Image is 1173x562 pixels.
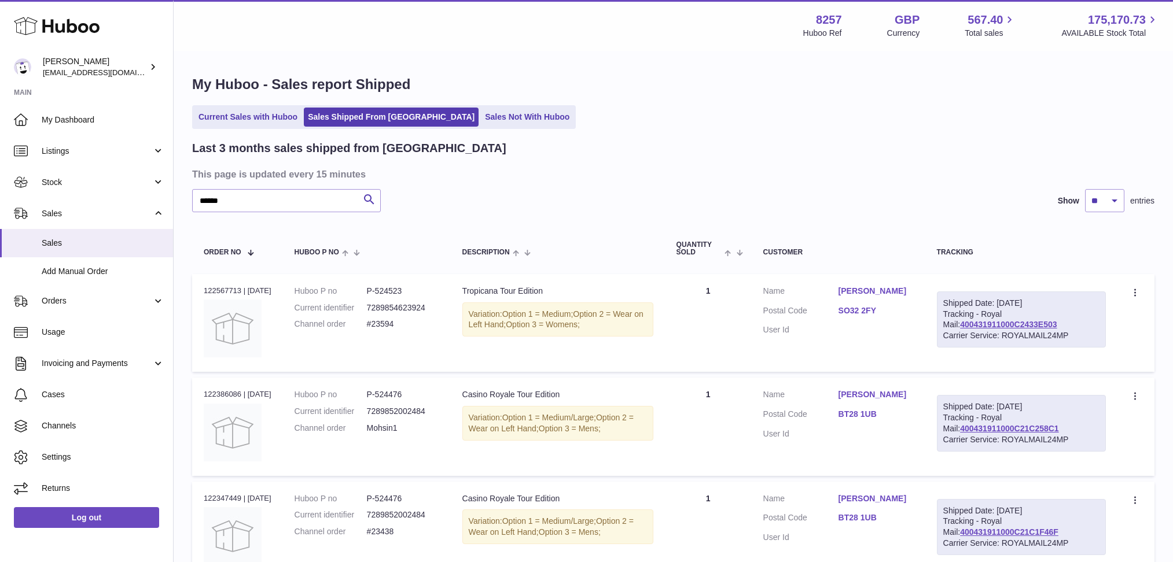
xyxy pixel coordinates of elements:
[42,295,152,306] span: Orders
[968,12,1003,28] span: 567.40
[763,305,839,319] dt: Postal Code
[887,28,920,39] div: Currency
[839,512,914,523] a: BT28 1UB
[367,406,439,417] dd: 7289852002484
[43,56,147,78] div: [PERSON_NAME]
[462,302,653,337] div: Variation:
[204,300,262,357] img: no-photo.jpg
[816,12,842,28] strong: 8257
[506,320,580,329] span: Option 3 = Womens;
[204,389,271,400] div: 122386086 | [DATE]
[192,140,506,156] h2: Last 3 months sales shipped from [GEOGRAPHIC_DATA]
[367,389,439,400] dd: P-524476
[676,241,722,256] span: Quantity Sold
[295,286,367,297] dt: Huboo P no
[204,286,271,296] div: 122567713 | [DATE]
[839,286,914,297] a: [PERSON_NAME]
[204,493,271,504] div: 122347449 | [DATE]
[42,266,164,277] span: Add Manual Order
[763,532,839,543] dt: User Id
[539,424,601,433] span: Option 3 = Mens;
[481,108,573,127] a: Sales Not With Huboo
[14,507,159,528] a: Log out
[1130,195,1154,206] span: entries
[42,358,152,369] span: Invoicing and Payments
[367,493,439,504] dd: P-524476
[839,305,914,316] a: SO32 2FY
[965,28,1016,39] span: Total sales
[665,274,752,372] td: 1
[295,509,367,520] dt: Current identifier
[1058,195,1079,206] label: Show
[943,330,1100,341] div: Carrier Service: ROYALMAIL24MP
[937,291,1106,348] div: Tracking - Royal Mail:
[502,309,573,319] span: Option 1 = Medium;
[192,168,1152,180] h3: This page is updated every 15 minutes
[295,249,339,256] span: Huboo P no
[763,286,839,300] dt: Name
[960,527,1058,537] a: 400431911000C21C1F46F
[502,413,596,422] span: Option 1 = Medium/Large;
[42,238,164,249] span: Sales
[194,108,301,127] a: Current Sales with Huboo
[42,146,152,157] span: Listings
[937,249,1106,256] div: Tracking
[295,406,367,417] dt: Current identifier
[367,526,439,537] dd: #23438
[42,420,164,431] span: Channels
[295,302,367,313] dt: Current identifier
[42,327,164,338] span: Usage
[763,409,839,423] dt: Postal Code
[839,493,914,504] a: [PERSON_NAME]
[43,68,170,77] span: [EMAIL_ADDRESS][DOMAIN_NAME]
[367,319,439,330] dd: #23594
[539,527,601,537] span: Option 3 = Mens;
[943,401,1100,412] div: Shipped Date: [DATE]
[295,389,367,400] dt: Huboo P no
[367,423,439,434] dd: Mohsin1
[943,434,1100,445] div: Carrier Service: ROYALMAIL24MP
[462,406,653,441] div: Variation:
[462,509,653,544] div: Variation:
[462,286,653,297] div: Tropicana Tour Edition
[960,424,1058,433] a: 400431911000C21C258C1
[42,114,164,125] span: My Dashboard
[763,428,839,439] dt: User Id
[763,249,914,256] div: Customer
[462,249,510,256] span: Description
[42,483,164,494] span: Returns
[943,538,1100,549] div: Carrier Service: ROYALMAIL24MP
[367,302,439,313] dd: 7289854623924
[763,324,839,335] dt: User Id
[367,509,439,520] dd: 7289852002484
[42,177,152,188] span: Stock
[965,12,1016,39] a: 567.40 Total sales
[42,389,164,400] span: Cases
[1061,28,1159,39] span: AVAILABLE Stock Total
[14,58,31,76] img: don@skinsgolf.com
[665,378,752,475] td: 1
[502,516,596,526] span: Option 1 = Medium/Large;
[304,108,479,127] a: Sales Shipped From [GEOGRAPHIC_DATA]
[469,413,634,433] span: Option 2 = Wear on Left Hand;
[295,319,367,330] dt: Channel order
[839,389,914,400] a: [PERSON_NAME]
[192,75,1154,94] h1: My Huboo - Sales report Shipped
[462,493,653,504] div: Casino Royale Tour Edition
[943,298,1100,309] div: Shipped Date: [DATE]
[763,389,839,403] dt: Name
[839,409,914,420] a: BT28 1UB
[204,404,262,461] img: no-photo.jpg
[1088,12,1146,28] span: 175,170.73
[42,452,164,463] span: Settings
[803,28,842,39] div: Huboo Ref
[462,389,653,400] div: Casino Royale Tour Edition
[943,505,1100,516] div: Shipped Date: [DATE]
[204,249,241,256] span: Order No
[763,512,839,526] dt: Postal Code
[367,286,439,297] dd: P-524523
[937,499,1106,556] div: Tracking - Royal Mail:
[295,493,367,504] dt: Huboo P no
[960,320,1057,329] a: 400431911000C2433E503
[295,526,367,537] dt: Channel order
